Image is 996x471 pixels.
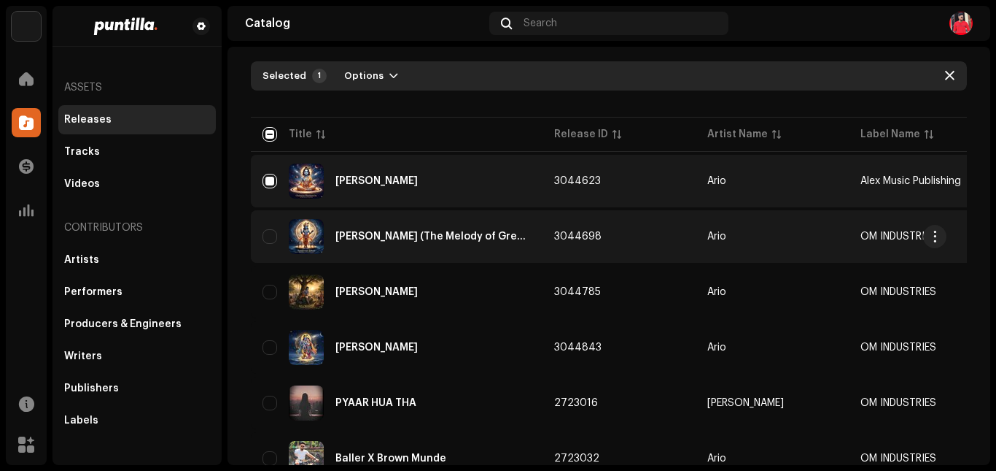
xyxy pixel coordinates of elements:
[64,146,100,158] div: Tracks
[58,70,216,105] re-a-nav-header: Assets
[58,245,216,275] re-m-nav-item: Artists
[64,114,112,126] div: Releases
[554,176,601,186] span: 3044623
[860,453,936,464] span: OM INDUSTRIES
[58,137,216,166] re-m-nav-item: Tracks
[289,164,324,199] img: 28ac76ab-3fac-431c-9832-e0f714a1834e
[707,287,837,297] span: Ario
[335,342,418,353] div: Radha Damodar
[12,12,41,41] img: a6437e74-8c8e-4f74-a1ce-131745af0155
[524,18,557,29] span: Search
[289,275,324,310] img: baefbfbd-a54a-4184-b3f5-850c8df67423
[707,231,726,242] div: Ario
[554,398,598,408] span: 2723016
[707,398,837,408] span: GK Gopal
[335,231,531,242] div: Sankirtan Dhun (The Melody of Great Chanting)
[707,342,726,353] div: Ario
[707,127,768,142] div: Artist Name
[58,210,216,245] re-a-nav-header: Contributors
[554,287,601,297] span: 3044785
[289,330,324,365] img: 68d7cb35-2d7e-4ea8-a7f5-4e144aae12fb
[554,127,608,142] div: Release ID
[289,219,324,254] img: 8059f371-7808-4ed8-a22b-424f2d560939
[344,61,384,91] span: Options
[707,231,837,242] span: Ario
[245,18,483,29] div: Catalog
[64,286,122,298] div: Performers
[312,69,327,83] div: 1
[64,383,119,394] div: Publishers
[335,176,418,186] div: Chaitanya Charitamrita
[554,453,599,464] span: 2723032
[58,169,216,199] re-m-nav-item: Videos
[289,386,324,421] img: c8610b58-1455-4fd9-9582-6be323a00412
[58,342,216,371] re-m-nav-item: Writers
[860,342,936,353] span: OM INDUSTRIES
[64,178,100,190] div: Videos
[860,176,961,186] span: Alex Music Publishing
[949,12,973,35] img: 48a4f05e-1126-4928-a648-f5485a82562a
[554,231,602,242] span: 3044698
[64,351,102,362] div: Writers
[64,18,187,35] img: 2b818475-bbf4-4b98-bec1-5711c409c9dc
[58,310,216,339] re-m-nav-item: Producers & Engineers
[58,374,216,403] re-m-nav-item: Publishers
[707,287,726,297] div: Ario
[860,287,936,297] span: OM INDUSTRIES
[335,398,416,408] div: PYAAR HUA THA
[262,70,306,82] div: Selected
[64,318,182,330] div: Producers & Engineers
[58,406,216,435] re-m-nav-item: Labels
[707,453,837,464] span: Ario
[64,254,99,266] div: Artists
[860,398,936,408] span: OM INDUSTRIES
[707,176,726,186] div: Ario
[707,176,837,186] span: Ario
[332,64,410,88] button: Options
[335,287,418,297] div: Lila Manush
[707,342,837,353] span: Ario
[707,453,726,464] div: Ario
[64,415,98,426] div: Labels
[860,127,920,142] div: Label Name
[860,231,936,242] span: OM INDUSTRIES
[554,342,602,353] span: 3044843
[58,105,216,134] re-m-nav-item: Releases
[289,127,312,142] div: Title
[58,277,216,307] re-m-nav-item: Performers
[707,398,784,408] div: [PERSON_NAME]
[335,453,446,464] div: Baller X Brown Munde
